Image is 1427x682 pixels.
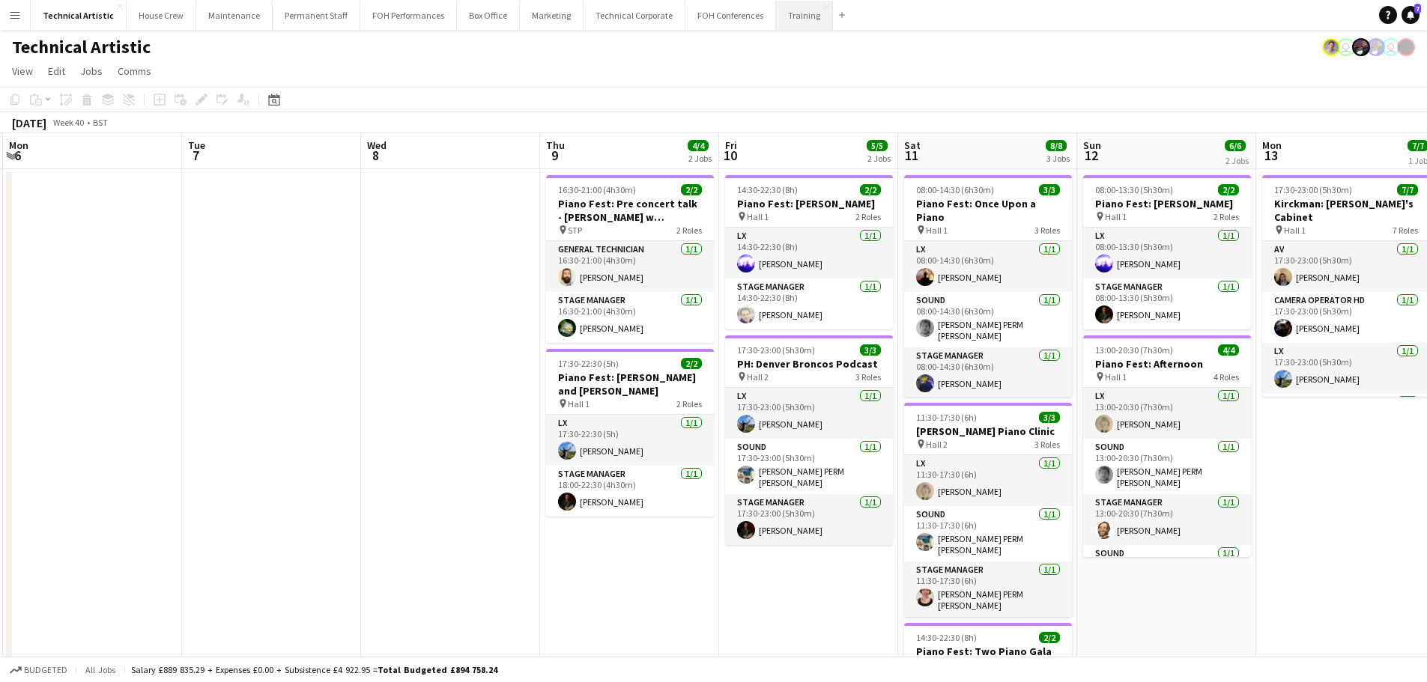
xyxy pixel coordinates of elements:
[74,61,109,81] a: Jobs
[131,664,497,675] div: Salary £889 835.29 + Expenses £0.00 + Subsistence £4 922.95 =
[904,241,1072,292] app-card-role: LX1/108:00-14:30 (6h30m)[PERSON_NAME]
[31,1,127,30] button: Technical Artistic
[1337,38,1355,56] app-user-avatar: Liveforce Admin
[725,439,893,494] app-card-role: Sound1/117:30-23:00 (5h30m)[PERSON_NAME] PERM [PERSON_NAME]
[12,64,33,78] span: View
[1214,211,1239,222] span: 2 Roles
[1046,140,1067,151] span: 8/8
[568,225,582,236] span: STP
[1414,4,1421,13] span: 7
[1262,138,1282,152] span: Mon
[1083,357,1251,371] h3: Piano Fest: Afternoon
[688,153,712,164] div: 2 Jobs
[867,140,888,151] span: 5/5
[725,175,893,329] app-job-card: 14:30-22:30 (8h)2/2Piano Fest: [PERSON_NAME] Hall 12 RolesLX1/114:30-22:30 (8h)[PERSON_NAME]Stage...
[1218,184,1239,195] span: 2/2
[1081,147,1101,164] span: 12
[1083,439,1251,494] app-card-role: Sound1/113:00-20:30 (7h30m)[PERSON_NAME] PERM [PERSON_NAME]
[584,1,685,30] button: Technical Corporate
[546,466,714,517] app-card-role: Stage Manager1/118:00-22:30 (4h30m)[PERSON_NAME]
[1083,197,1251,210] h3: Piano Fest: [PERSON_NAME]
[1397,184,1418,195] span: 7/7
[904,561,1072,617] app-card-role: Stage Manager1/111:30-17:30 (6h)[PERSON_NAME] PERM [PERSON_NAME]
[681,358,702,369] span: 2/2
[546,175,714,343] app-job-card: 16:30-21:00 (4h30m)2/2Piano Fest: Pre concert talk - [PERSON_NAME] w [PERSON_NAME] and [PERSON_NA...
[904,403,1072,617] app-job-card: 11:30-17:30 (6h)3/3[PERSON_NAME] Piano Clinic Hall 23 RolesLX1/111:30-17:30 (6h)[PERSON_NAME]Soun...
[1284,225,1306,236] span: Hall 1
[737,184,798,195] span: 14:30-22:30 (8h)
[544,147,565,164] span: 9
[747,211,769,222] span: Hall 1
[1083,545,1251,596] app-card-role: Sound1/1
[12,115,46,130] div: [DATE]
[1083,335,1251,557] app-job-card: 13:00-20:30 (7h30m)4/4Piano Fest: Afternoon Hall 14 RolesLX1/113:00-20:30 (7h30m)[PERSON_NAME]Sou...
[916,632,977,643] span: 14:30-22:30 (8h)
[904,138,921,152] span: Sat
[186,147,205,164] span: 7
[546,138,565,152] span: Thu
[904,424,1072,438] h3: [PERSON_NAME] Piano Clinic
[558,358,619,369] span: 17:30-22:30 (5h)
[520,1,584,30] button: Marketing
[904,645,1072,658] h3: Piano Fest: Two Piano Gala
[676,225,702,236] span: 2 Roles
[904,506,1072,561] app-card-role: Sound1/111:30-17:30 (6h)[PERSON_NAME] PERM [PERSON_NAME]
[196,1,273,30] button: Maintenance
[188,138,205,152] span: Tue
[42,61,71,81] a: Edit
[1083,138,1101,152] span: Sun
[546,241,714,292] app-card-role: General Technician1/116:30-21:00 (4h30m)[PERSON_NAME]
[855,211,881,222] span: 2 Roles
[7,662,70,678] button: Budgeted
[367,138,387,152] span: Wed
[1322,38,1340,56] app-user-avatar: Tom PERM Jeyes
[118,64,151,78] span: Comms
[1046,153,1070,164] div: 3 Jobs
[1039,412,1060,423] span: 3/3
[457,1,520,30] button: Box Office
[904,292,1072,347] app-card-role: Sound1/108:00-14:30 (6h30m)[PERSON_NAME] PERM [PERSON_NAME]
[546,292,714,343] app-card-role: Stage Manager1/116:30-21:00 (4h30m)[PERSON_NAME]
[378,664,497,675] span: Total Budgeted £894 758.24
[1393,225,1418,236] span: 7 Roles
[1367,38,1385,56] app-user-avatar: Zubair PERM Dhalla
[1397,38,1415,56] app-user-avatar: Gabrielle Barr
[546,349,714,517] app-job-card: 17:30-22:30 (5h)2/2Piano Fest: [PERSON_NAME] and [PERSON_NAME] Hall 12 RolesLX1/117:30-22:30 (5h)...
[1083,278,1251,329] app-card-role: Stage Manager1/108:00-13:30 (5h30m)[PERSON_NAME]
[12,36,151,58] h1: Technical Artistic
[1352,38,1370,56] app-user-avatar: Zubair PERM Dhalla
[49,117,87,128] span: Week 40
[1083,175,1251,329] app-job-card: 08:00-13:30 (5h30m)2/2Piano Fest: [PERSON_NAME] Hall 12 RolesLX1/108:00-13:30 (5h30m)[PERSON_NAME...
[273,1,360,30] button: Permanent Staff
[725,388,893,439] app-card-role: LX1/117:30-23:00 (5h30m)[PERSON_NAME]
[688,140,709,151] span: 4/4
[725,138,737,152] span: Fri
[9,138,28,152] span: Mon
[127,1,196,30] button: House Crew
[725,335,893,545] app-job-card: 17:30-23:00 (5h30m)3/3PH: Denver Broncos Podcast Hall 23 RolesLX1/117:30-23:00 (5h30m)[PERSON_NAM...
[1083,388,1251,439] app-card-role: LX1/113:00-20:30 (7h30m)[PERSON_NAME]
[860,184,881,195] span: 2/2
[1095,184,1173,195] span: 08:00-13:30 (5h30m)
[855,371,881,383] span: 3 Roles
[1083,228,1251,278] app-card-role: LX1/108:00-13:30 (5h30m)[PERSON_NAME]
[685,1,776,30] button: FOH Conferences
[1039,632,1060,643] span: 2/2
[1034,439,1060,450] span: 3 Roles
[725,278,893,329] app-card-role: Stage Manager1/114:30-22:30 (8h)[PERSON_NAME]
[725,357,893,371] h3: PH: Denver Broncos Podcast
[568,398,590,409] span: Hall 1
[904,197,1072,224] h3: Piano Fest: Once Upon a Piano
[546,197,714,224] h3: Piano Fest: Pre concert talk - [PERSON_NAME] w [PERSON_NAME] and [PERSON_NAME]
[904,175,1072,397] div: 08:00-14:30 (6h30m)3/3Piano Fest: Once Upon a Piano Hall 13 RolesLX1/108:00-14:30 (6h30m)[PERSON_...
[24,665,67,675] span: Budgeted
[747,371,769,383] span: Hall 2
[916,184,994,195] span: 08:00-14:30 (6h30m)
